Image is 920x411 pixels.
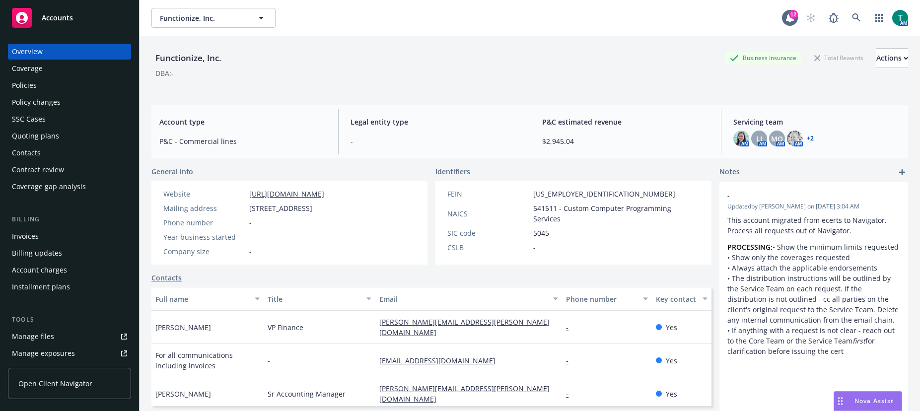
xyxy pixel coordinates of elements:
[151,273,182,283] a: Contacts
[447,189,529,199] div: FEIN
[876,49,908,68] div: Actions
[12,44,43,60] div: Overview
[719,182,908,364] div: -Updatedby [PERSON_NAME] on [DATE] 3:04 AMThis account migrated from ecerts to Navigator. Process...
[542,136,709,146] span: $2,945.04
[847,8,866,28] a: Search
[876,48,908,68] button: Actions
[379,294,547,304] div: Email
[351,136,517,146] span: -
[666,322,677,333] span: Yes
[160,13,246,23] span: Functionize, Inc.
[155,322,211,333] span: [PERSON_NAME]
[42,14,73,22] span: Accounts
[725,52,801,64] div: Business Insurance
[447,228,529,238] div: SIC code
[8,61,131,76] a: Coverage
[163,203,245,213] div: Mailing address
[249,203,312,213] span: [STREET_ADDRESS]
[542,117,709,127] span: P&C estimated revenue
[155,350,260,371] span: For all communications including invoices
[566,356,576,365] a: -
[771,134,783,144] span: MQ
[159,117,326,127] span: Account type
[379,356,503,365] a: [EMAIL_ADDRESS][DOMAIN_NAME]
[155,68,174,78] div: DBA: -
[807,136,814,141] a: +2
[151,287,264,311] button: Full name
[666,389,677,399] span: Yes
[12,279,70,295] div: Installment plans
[12,245,62,261] div: Billing updates
[888,190,900,202] a: remove
[8,111,131,127] a: SSC Cases
[8,228,131,244] a: Invoices
[375,287,562,311] button: Email
[12,228,39,244] div: Invoices
[447,242,529,253] div: CSLB
[8,77,131,93] a: Policies
[12,77,37,93] div: Policies
[533,228,549,238] span: 5045
[8,345,131,361] a: Manage exposures
[789,10,798,19] div: 12
[824,8,844,28] a: Report a Bug
[566,294,637,304] div: Phone number
[8,245,131,261] a: Billing updates
[249,189,324,199] a: [URL][DOMAIN_NAME]
[8,262,131,278] a: Account charges
[809,52,868,64] div: Total Rewards
[12,111,46,127] div: SSC Cases
[562,287,651,311] button: Phone number
[12,345,75,361] div: Manage exposures
[8,279,131,295] a: Installment plans
[533,203,700,224] span: 541511 - Custom Computer Programming Services
[249,232,252,242] span: -
[756,134,762,144] span: LI
[155,389,211,399] span: [PERSON_NAME]
[666,355,677,366] span: Yes
[727,215,900,236] p: This account migrated from ecerts to Navigator. Process all requests out of Navigator.
[8,128,131,144] a: Quoting plans
[801,8,821,28] a: Start snowing
[533,242,536,253] span: -
[151,52,225,65] div: Functionize, Inc.
[379,317,550,337] a: [PERSON_NAME][EMAIL_ADDRESS][PERSON_NAME][DOMAIN_NAME]
[652,287,711,311] button: Key contact
[163,217,245,228] div: Phone number
[8,162,131,178] a: Contract review
[566,389,576,399] a: -
[8,329,131,344] a: Manage files
[8,4,131,32] a: Accounts
[163,189,245,199] div: Website
[656,294,697,304] div: Key contact
[163,232,245,242] div: Year business started
[8,214,131,224] div: Billing
[8,145,131,161] a: Contacts
[719,166,740,178] span: Notes
[8,179,131,195] a: Coverage gap analysis
[12,145,41,161] div: Contacts
[727,202,900,211] span: Updated by [PERSON_NAME] on [DATE] 3:04 AM
[834,391,902,411] button: Nova Assist
[852,336,865,345] em: first
[854,397,894,405] span: Nova Assist
[268,322,303,333] span: VP Finance
[733,131,749,146] img: photo
[896,166,908,178] a: add
[447,208,529,219] div: NAICS
[8,315,131,325] div: Tools
[727,242,900,356] p: • Show the minimum limits requested • Show only the coverages requested • Always attach the appli...
[163,246,245,257] div: Company size
[12,162,64,178] div: Contract review
[151,166,193,177] span: General info
[533,189,675,199] span: [US_EMPLOYER_IDENTIFICATION_NUMBER]
[249,217,252,228] span: -
[155,294,249,304] div: Full name
[12,262,67,278] div: Account charges
[8,94,131,110] a: Policy changes
[12,61,43,76] div: Coverage
[159,136,326,146] span: P&C - Commercial lines
[727,242,773,252] strong: PROCESSING:
[264,287,376,311] button: Title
